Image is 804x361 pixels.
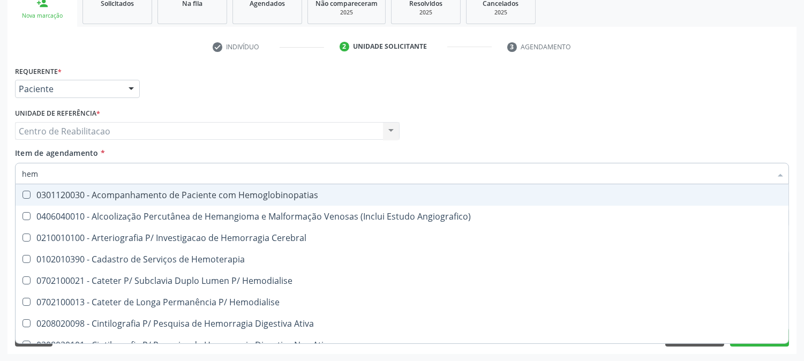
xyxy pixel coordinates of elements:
[22,163,771,184] input: Buscar por procedimentos
[315,9,378,17] div: 2025
[399,9,453,17] div: 2025
[340,42,349,51] div: 2
[474,9,528,17] div: 2025
[353,42,427,51] div: Unidade solicitante
[15,63,62,80] label: Requerente
[19,84,118,94] span: Paciente
[15,106,100,122] label: Unidade de referência
[15,148,99,158] span: Item de agendamento
[15,12,70,20] div: Nova marcação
